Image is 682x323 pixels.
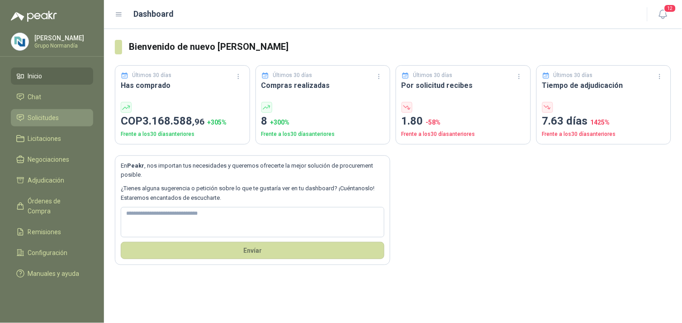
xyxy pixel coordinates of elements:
[11,172,93,189] a: Adjudicación
[129,40,671,54] h3: Bienvenido de nuevo [PERSON_NAME]
[270,119,290,126] span: + 300 %
[402,130,525,139] p: Frente a los 30 días anteriores
[261,130,385,139] p: Frente a los 30 días anteriores
[11,244,93,261] a: Configuración
[192,116,204,127] span: ,96
[28,196,85,216] span: Órdenes de Compra
[542,80,666,91] h3: Tiempo de adjudicación
[34,35,91,41] p: [PERSON_NAME]
[11,67,93,85] a: Inicio
[664,4,677,13] span: 12
[28,175,65,185] span: Adjudicación
[11,109,93,126] a: Solicitudes
[413,71,453,80] p: Últimos 30 días
[28,134,62,144] span: Licitaciones
[426,119,441,126] span: -58 %
[121,130,244,139] p: Frente a los 30 días anteriores
[134,8,174,20] h1: Dashboard
[28,113,59,123] span: Solicitudes
[28,227,62,237] span: Remisiones
[402,80,525,91] h3: Por solicitud recibes
[121,242,384,259] button: Envíar
[11,88,93,106] a: Chat
[28,248,68,258] span: Configuración
[591,119,610,126] span: 1425 %
[28,269,80,279] span: Manuales y ayuda
[11,151,93,168] a: Negociaciones
[261,113,385,130] p: 8
[11,33,28,50] img: Company Logo
[121,161,384,180] p: En , nos importan tus necesidades y queremos ofrecerte la mejor solución de procurement posible.
[655,6,671,23] button: 12
[28,71,43,81] span: Inicio
[121,113,244,130] p: COP
[121,184,384,202] p: ¿Tienes alguna sugerencia o petición sobre lo que te gustaría ver en tu dashboard? ¡Cuéntanoslo! ...
[34,43,91,48] p: Grupo Normandía
[11,11,57,22] img: Logo peakr
[28,92,42,102] span: Chat
[542,113,666,130] p: 7.63 días
[127,162,144,169] b: Peakr
[273,71,312,80] p: Últimos 30 días
[11,193,93,220] a: Órdenes de Compra
[261,80,385,91] h3: Compras realizadas
[11,130,93,147] a: Licitaciones
[11,265,93,282] a: Manuales y ayuda
[554,71,593,80] p: Últimos 30 días
[207,119,227,126] span: + 305 %
[11,223,93,241] a: Remisiones
[121,80,244,91] h3: Has comprado
[142,115,204,127] span: 3.168.588
[133,71,172,80] p: Últimos 30 días
[542,130,666,139] p: Frente a los 30 días anteriores
[28,154,70,164] span: Negociaciones
[402,113,525,130] p: 1.80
